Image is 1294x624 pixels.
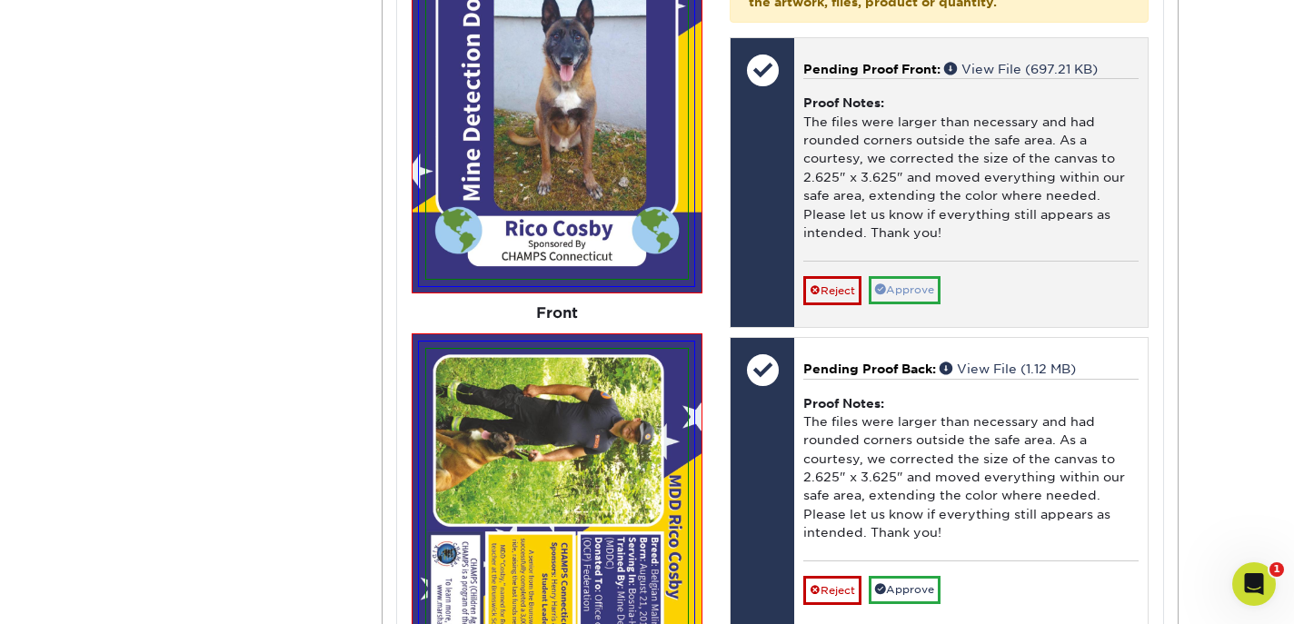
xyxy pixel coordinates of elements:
[803,362,936,376] span: Pending Proof Back:
[803,78,1139,261] div: The files were larger than necessary and had rounded corners outside the safe area. As a courtesy...
[869,276,941,304] a: Approve
[803,276,861,305] a: Reject
[803,95,884,110] strong: Proof Notes:
[1269,562,1284,577] span: 1
[1232,562,1276,606] iframe: Intercom live chat
[412,293,703,333] div: Front
[803,576,861,605] a: Reject
[940,362,1076,376] a: View File (1.12 MB)
[803,62,941,76] span: Pending Proof Front:
[803,379,1139,561] div: The files were larger than necessary and had rounded corners outside the safe area. As a courtesy...
[944,62,1098,76] a: View File (697.21 KB)
[869,576,941,604] a: Approve
[803,396,884,411] strong: Proof Notes:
